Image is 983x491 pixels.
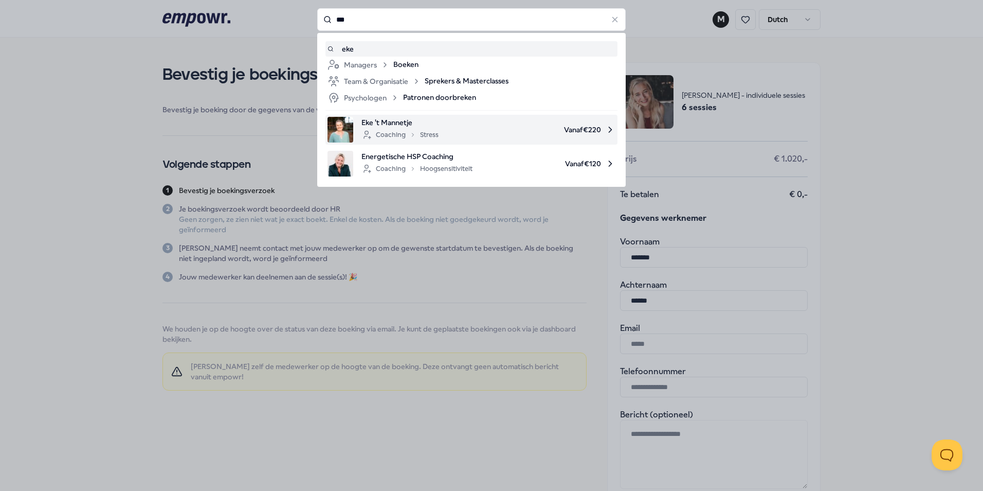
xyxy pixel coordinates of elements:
span: Energetische HSP Coaching [361,151,472,162]
span: Patronen doorbreken [403,92,476,104]
span: Boeken [393,59,418,71]
input: Search for products, categories or subcategories [317,8,626,31]
a: product imageEke 't MannetjeCoachingStressVanaf€220 [327,117,615,143]
div: Coaching Hoogsensitiviteit [361,163,472,175]
div: Psychologen [327,92,399,104]
a: Team & OrganisatieSprekers & Masterclasses [327,75,615,87]
a: ManagersBoeken [327,59,615,71]
span: Eke 't Mannetje [361,117,439,128]
div: Managers [327,59,389,71]
div: Team & Organisatie [327,75,421,87]
iframe: Help Scout Beacon - Open [932,440,962,470]
span: Vanaf € 220 [447,117,615,143]
a: product imageEnergetische HSP CoachingCoachingHoogsensitiviteitVanaf€120 [327,151,615,177]
a: PsychologenPatronen doorbreken [327,92,615,104]
img: product image [327,151,353,177]
a: eke [327,43,615,55]
img: product image [327,117,353,143]
div: Coaching Stress [361,129,439,141]
span: Sprekers & Masterclasses [425,75,508,87]
span: Vanaf € 120 [481,151,615,177]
